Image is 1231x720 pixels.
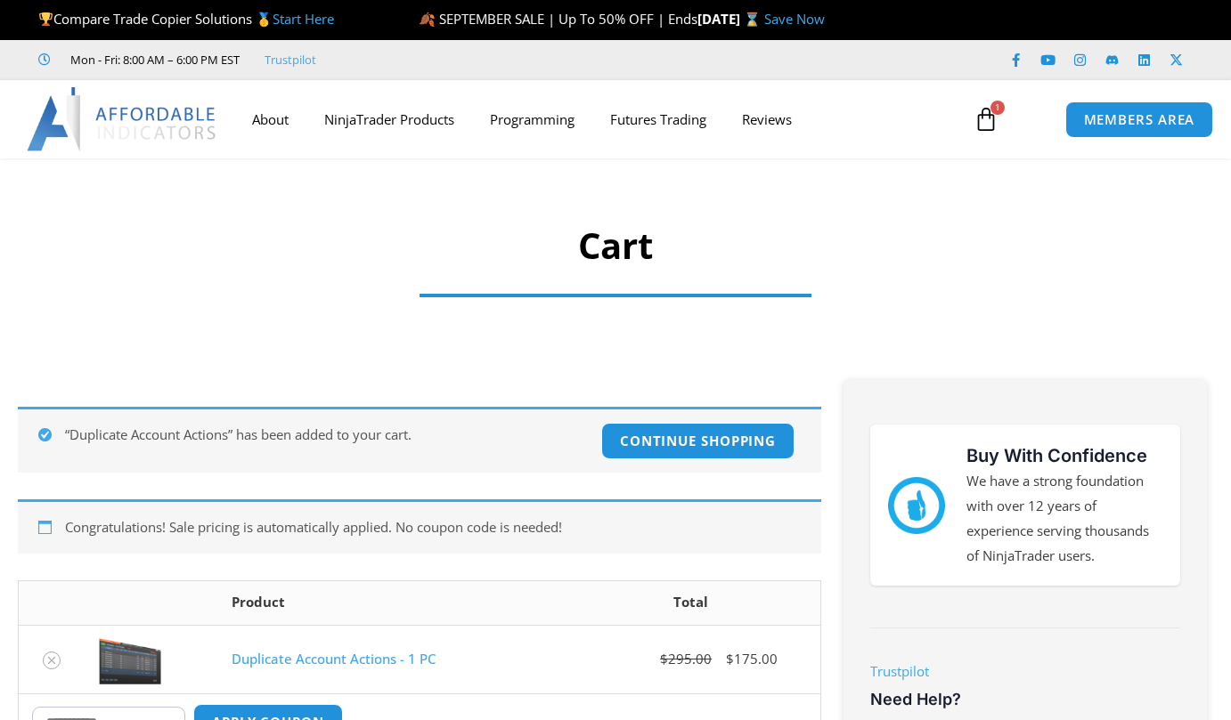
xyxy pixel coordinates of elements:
[601,423,795,459] a: Continue shopping
[966,442,1162,469] h3: Buy With Confidence
[870,662,929,680] a: Trustpilot
[947,93,1025,145] a: 1
[419,10,697,28] span: 🍂 SEPTEMBER SALE | Up To 50% OFF | Ends
[234,99,306,140] a: About
[27,87,218,151] img: LogoAI | Affordable Indicators – NinjaTrader
[38,10,334,28] span: Compare Trade Copier Solutions 🥇
[472,99,592,140] a: Programming
[660,650,668,667] span: $
[562,581,821,625] th: Total
[1065,101,1214,138] a: MEMBERS AREA
[1084,113,1195,126] span: MEMBERS AREA
[991,101,1005,115] span: 1
[660,650,712,667] bdi: 295.00
[402,221,829,271] h1: Cart
[234,99,961,140] nav: Menu
[18,407,821,473] div: “Duplicate Account Actions” has been added to your cart.
[764,10,825,28] a: Save Now
[99,635,161,684] img: Screenshot 2024-08-26 15414455555 | Affordable Indicators – NinjaTrader
[870,689,1180,709] h3: Need Help?
[273,10,334,28] a: Start Here
[39,12,53,26] img: 🏆
[724,99,810,140] a: Reviews
[18,499,821,554] div: Congratulations! Sale pricing is automatically applied. No coupon code is needed!
[592,99,724,140] a: Futures Trading
[265,49,316,70] a: Trustpilot
[726,650,778,667] bdi: 175.00
[232,650,436,667] a: Duplicate Account Actions - 1 PC
[888,477,945,534] img: mark thumbs good 43913 | Affordable Indicators – NinjaTrader
[697,10,764,28] strong: [DATE] ⌛
[218,581,562,625] th: Product
[306,99,472,140] a: NinjaTrader Products
[43,651,61,669] a: Remove Duplicate Account Actions - 1 PC from cart
[66,49,240,70] span: Mon - Fri: 8:00 AM – 6:00 PM EST
[966,469,1162,568] p: We have a strong foundation with over 12 years of experience serving thousands of NinjaTrader users.
[726,650,734,667] span: $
